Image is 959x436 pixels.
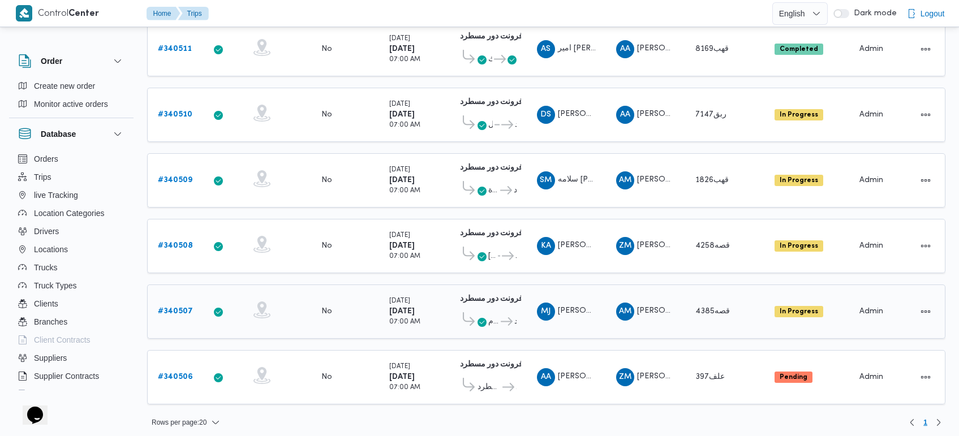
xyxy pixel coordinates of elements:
[695,373,725,381] span: علف397
[389,308,415,315] b: [DATE]
[321,44,332,54] div: No
[389,111,415,118] b: [DATE]
[41,127,76,141] h3: Database
[921,7,945,20] span: Logout
[616,368,634,386] div: Zaiad Muhammad Said Atris
[14,222,129,240] button: Drivers
[389,45,415,53] b: [DATE]
[389,188,420,194] small: 07:00 AM
[695,45,729,53] span: قهب8169
[460,98,523,106] b: فرونت دور مسطرد
[14,95,129,113] button: Monitor active orders
[620,106,630,124] span: AA
[780,46,818,53] b: Completed
[14,367,129,385] button: Supplier Contracts
[695,242,730,249] span: قصه4258
[389,167,410,173] small: [DATE]
[158,373,193,381] b: # 340506
[18,54,124,68] button: Order
[775,175,823,186] span: In Progress
[460,230,523,237] b: فرونت دور مسطرد
[158,111,192,118] b: # 340510
[389,176,415,184] b: [DATE]
[18,127,124,141] button: Database
[917,40,935,58] button: Actions
[537,40,555,58] div: Ameir Slah Muhammad Alsaid
[321,307,332,317] div: No
[14,295,129,313] button: Clients
[780,177,818,184] b: In Progress
[34,297,58,310] span: Clients
[389,36,410,42] small: [DATE]
[14,349,129,367] button: Suppliers
[158,108,192,122] a: #340510
[14,313,129,331] button: Branches
[917,303,935,321] button: Actions
[537,368,555,386] div: Abadalrahamun Ammad Ghrib Khalail
[389,101,410,107] small: [DATE]
[619,237,631,255] span: ZM
[905,416,919,429] button: Previous page
[637,45,768,52] span: [PERSON_NAME] [PERSON_NAME]
[158,42,192,56] a: #340511
[616,303,634,321] div: Abadalamunam Mjadi Alsaid Awad
[775,240,823,252] span: In Progress
[558,110,713,118] span: [PERSON_NAME][DEMOGRAPHIC_DATA]
[389,57,420,63] small: 07:00 AM
[34,97,108,111] span: Monitor active orders
[541,303,551,321] span: MJ
[619,171,631,189] span: AM
[514,184,517,197] span: فرونت دور مسطرد
[158,174,192,187] a: #340509
[389,242,415,249] b: [DATE]
[14,240,129,258] button: Locations
[558,373,622,380] span: [PERSON_NAME]
[917,106,935,124] button: Actions
[16,5,32,21] img: X8yXhbKr1z7QwAAAABJRU5ErkJggg==
[14,277,129,295] button: Truck Types
[34,79,95,93] span: Create new order
[616,106,634,124] div: Abadallah Aid Abadalsalam Abadalihafz
[515,118,517,132] span: فرونت دور مسطرد
[616,237,634,255] div: Zaiad Muhammad Said Atris
[34,369,99,383] span: Supplier Contracts
[158,176,192,184] b: # 340509
[147,416,225,429] button: Rows per page:20
[859,373,883,381] span: Admin
[34,225,59,238] span: Drivers
[775,372,812,383] span: Pending
[514,315,516,329] span: فرونت دور مسطرد
[158,305,193,318] a: #340507
[34,333,91,347] span: Client Contracts
[537,171,555,189] div: Salamuah Mahmood Yonis Sulaiaman
[488,118,493,132] span: طلبات التجمع الاول
[695,308,730,315] span: قصه4385
[917,171,935,189] button: Actions
[460,361,523,368] b: فرونت دور مسطرد
[488,249,496,263] span: [PERSON_NAME] مول
[488,184,498,197] span: قسم أول القاهرة الجديدة
[616,171,634,189] div: Abadalwahd Muhammad Ahmad Msaad
[619,303,631,321] span: AM
[34,152,58,166] span: Orders
[558,45,638,52] span: امير [PERSON_NAME]
[34,243,68,256] span: Locations
[849,9,897,18] span: Dark mode
[178,7,209,20] button: Trips
[321,110,332,120] div: No
[859,176,883,184] span: Admin
[321,175,332,185] div: No
[541,368,551,386] span: AA
[389,385,420,391] small: 07:00 AM
[158,239,193,253] a: #340508
[537,106,555,124] div: Dhiaa Shams Aldin Fthai Msalamai
[902,2,949,25] button: Logout
[460,33,523,40] b: فرونت دور مسطرد
[923,416,927,429] span: 1
[389,232,410,239] small: [DATE]
[34,261,57,274] span: Trucks
[775,44,823,55] span: Completed
[637,307,768,314] span: [PERSON_NAME] [PERSON_NAME]
[637,176,702,183] span: [PERSON_NAME]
